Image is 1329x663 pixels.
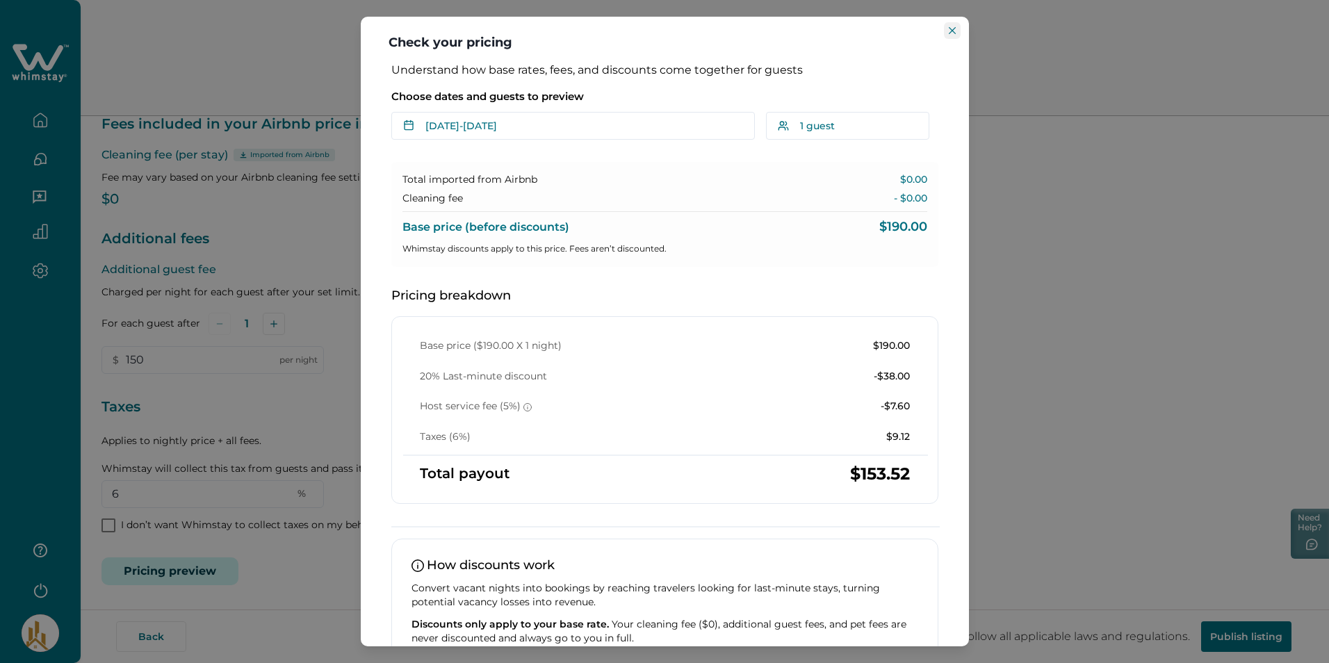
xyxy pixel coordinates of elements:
[361,17,969,63] header: Check your pricing
[944,22,961,39] button: Close
[420,339,562,353] p: Base price ($190.00 X 1 night)
[879,220,927,234] p: $190.00
[411,559,918,573] p: How discounts work
[402,242,927,256] p: Whimstay discounts apply to this price. Fees aren’t discounted.
[391,63,938,77] p: Understand how base rates, fees, and discounts come together for guests
[766,112,929,140] button: 1 guest
[873,339,910,353] p: $190.00
[402,220,569,234] p: Base price (before discounts)
[402,173,537,187] p: Total imported from Airbnb
[886,430,910,444] p: $9.12
[881,400,910,414] p: -$7.60
[420,400,532,414] p: Host service fee (5%)
[420,430,471,444] p: Taxes (6%)
[420,370,547,384] p: 20% Last-minute discount
[391,90,938,104] p: Choose dates and guests to preview
[900,173,927,187] p: $0.00
[411,618,609,630] span: Discounts only apply to your base rate.
[420,467,509,481] p: Total payout
[391,289,938,303] p: Pricing breakdown
[411,617,918,645] p: Your cleaning fee ($0), additional guest fees, and pet fees are never discounted and always go to...
[766,112,938,140] button: 1 guest
[850,467,910,481] p: $153.52
[894,192,927,206] p: - $0.00
[391,112,755,140] button: [DATE]-[DATE]
[402,192,463,206] p: Cleaning fee
[411,581,918,609] p: Convert vacant nights into bookings by reaching travelers looking for last-minute stays, turning ...
[874,370,910,384] p: -$38.00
